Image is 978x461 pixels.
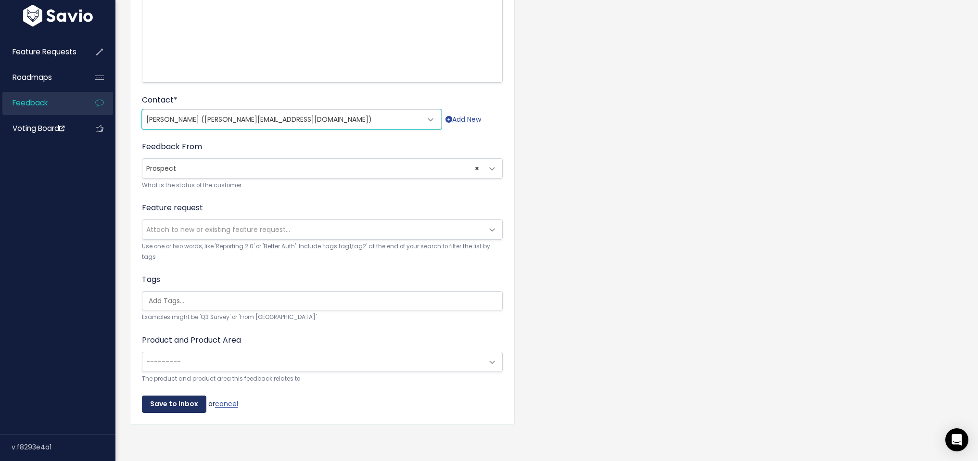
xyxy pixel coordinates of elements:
a: Feedback [2,92,80,114]
a: Voting Board [2,117,80,140]
span: --------- [146,357,181,367]
label: Feature request [142,202,203,214]
span: Feature Requests [13,47,76,57]
span: Prospect [142,159,483,178]
span: Voting Board [13,123,64,133]
a: cancel [215,399,238,409]
small: The product and product area this feedback relates to [142,374,503,384]
label: Tags [142,274,160,285]
span: Attach to new or existing feature request... [146,225,290,234]
span: Feedback [13,98,48,108]
span: [PERSON_NAME] ([PERSON_NAME][EMAIL_ADDRESS][DOMAIN_NAME]) [146,115,372,124]
input: Save to Inbox [142,396,206,413]
small: Use one or two words, like 'Reporting 2.0' or 'Better Auth'. Include 'tags:tag1,tag2' at the end ... [142,242,503,262]
small: Examples might be 'Q3 Survey' or 'From [GEOGRAPHIC_DATA]' [142,312,503,322]
label: Feedback From [142,141,202,153]
a: Add New [445,114,481,126]
small: What is the status of the customer [142,180,503,191]
span: Prospect [142,158,503,179]
span: Roadmaps [13,72,52,82]
label: Contact [142,94,178,106]
div: Open Intercom Messenger [945,428,968,451]
a: Feature Requests [2,41,80,63]
span: Victoria D&#x27;Ambrogio (victoria.d@pdalaw.co.uk) [142,110,422,129]
span: × [475,159,479,178]
label: Product and Product Area [142,334,241,346]
div: v.f8293e4a1 [12,435,115,460]
span: Victoria D&#x27;Ambrogio (victoria.d@pdalaw.co.uk) [142,109,442,129]
img: logo-white.9d6f32f41409.svg [21,5,95,26]
input: Add Tags... [145,296,505,306]
a: Roadmaps [2,66,80,89]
